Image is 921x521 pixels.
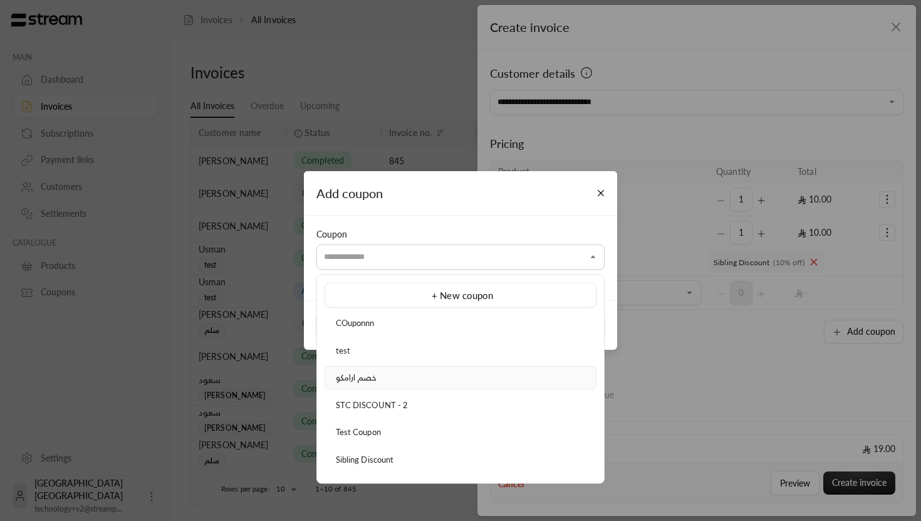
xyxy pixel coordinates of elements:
span: Test Coupon [336,427,381,437]
button: Close [586,250,601,265]
span: COuponnn [336,318,375,328]
span: STC DISCOUNT - 2 [336,399,408,409]
span: Add coupon [316,186,383,201]
span: Sibling Discount [336,454,394,464]
button: Close [590,182,612,204]
span: + New coupon [432,289,493,300]
span: خصم الإخوة [336,482,378,492]
div: Coupon [316,228,605,241]
span: test [336,345,351,355]
span: خصم ارامكو [336,372,377,382]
